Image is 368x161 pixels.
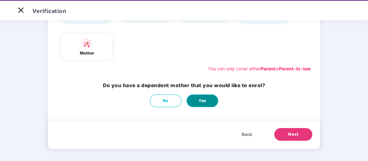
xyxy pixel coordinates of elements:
[199,98,206,104] span: Yes
[150,94,181,107] button: No
[274,128,312,141] button: Next
[208,65,311,72] div: You can only cover either or
[235,128,258,141] button: Back
[288,131,298,138] span: Next
[242,131,252,138] span: Back
[79,50,95,56] div: mother
[187,94,218,107] button: Yes
[261,66,275,71] b: Parent
[79,37,95,48] img: svg+xml;base64,PHN2ZyB4bWxucz0iaHR0cDovL3d3dy53My5vcmcvMjAwMC9zdmciIHdpZHRoPSI1NCIgaGVpZ2h0PSIzOC...
[163,98,168,104] span: No
[279,66,311,71] b: Parent-in-law
[103,82,265,90] h3: Do you have a dependent mother that you would like to enrol?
